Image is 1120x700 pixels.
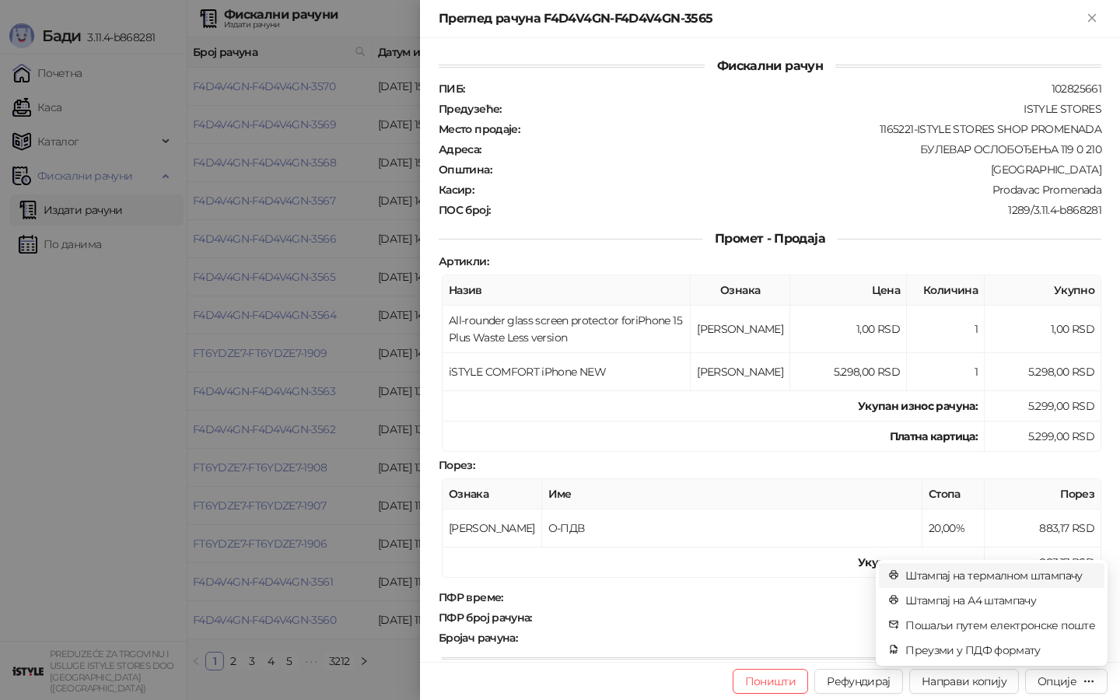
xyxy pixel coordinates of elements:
td: iSTYLE COMFORT iPhone NEW [443,353,691,391]
td: 1,00 RSD [985,306,1101,353]
div: 3402/3565ПП [519,631,1103,645]
div: 1165221-ISTYLE STORES SHOP PROMENADA [521,122,1103,136]
th: Укупно [985,275,1101,306]
div: Prodavac Promenada [475,183,1103,197]
button: Close [1083,9,1101,28]
strong: Укупан износ рачуна : [858,399,978,413]
span: Промет - Продаја [702,231,838,246]
button: Рефундирај [814,669,903,694]
strong: Порез : [439,458,474,472]
td: 5.298,00 RSD [985,353,1101,391]
td: All-rounder glass screen protector foriPhone 15 Plus Waste Less version [443,306,691,353]
div: 102825661 [466,82,1103,96]
strong: ПОС број : [439,203,490,217]
strong: Укупан износ пореза: [858,555,978,569]
strong: Бројач рачуна : [439,631,517,645]
td: 5.299,00 RSD [985,422,1101,452]
td: 5.299,00 RSD [985,391,1101,422]
td: 883,17 RSD [985,509,1101,548]
strong: Општина : [439,163,492,177]
span: Штампај на термалном штампачу [905,567,1095,584]
strong: ПИБ : [439,82,464,96]
div: Опције [1038,674,1076,688]
strong: Касир : [439,183,474,197]
th: Ознака [443,479,542,509]
td: 883,17 RSD [985,548,1101,578]
span: Пошаљи путем електронске поште [905,617,1095,634]
td: [PERSON_NAME] [443,509,542,548]
strong: ПФР број рачуна : [439,611,532,625]
button: Поништи [733,669,809,694]
strong: Артикли : [439,254,488,268]
strong: ПФР време : [439,590,503,604]
strong: Место продаје : [439,122,520,136]
div: F4D4V4GN-F4D4V4GN-3565 [534,611,1103,625]
th: Назив [443,275,691,306]
div: ISTYLE STORES [503,102,1103,116]
strong: Предузеће : [439,102,502,116]
span: Штампај на А4 штампачу [905,592,1095,609]
div: 1289/3.11.4-b868281 [492,203,1103,217]
td: 1,00 RSD [790,306,907,353]
td: 20,00% [922,509,985,548]
span: Преузми у ПДФ формату [905,642,1095,659]
button: Опције [1025,669,1108,694]
td: [PERSON_NAME] [691,353,790,391]
button: Направи копију [909,669,1019,694]
td: 1 [907,353,985,391]
div: [DATE] 14:29:38 [505,590,1103,604]
th: Стопа [922,479,985,509]
th: Количина [907,275,985,306]
div: Преглед рачуна F4D4V4GN-F4D4V4GN-3565 [439,9,1083,28]
td: [PERSON_NAME] [691,306,790,353]
th: Име [542,479,922,509]
span: Фискални рачун [705,58,835,73]
th: Цена [790,275,907,306]
th: Порез [985,479,1101,509]
td: О-ПДВ [542,509,922,548]
td: 5.298,00 RSD [790,353,907,391]
td: 1 [907,306,985,353]
strong: Платна картица : [890,429,978,443]
th: Ознака [691,275,790,306]
span: Направи копију [922,674,1006,688]
div: [GEOGRAPHIC_DATA] [493,163,1103,177]
div: БУЛЕВАР ОСЛОБОЂЕЊА 119 0 210 [483,142,1103,156]
strong: Адреса : [439,142,481,156]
